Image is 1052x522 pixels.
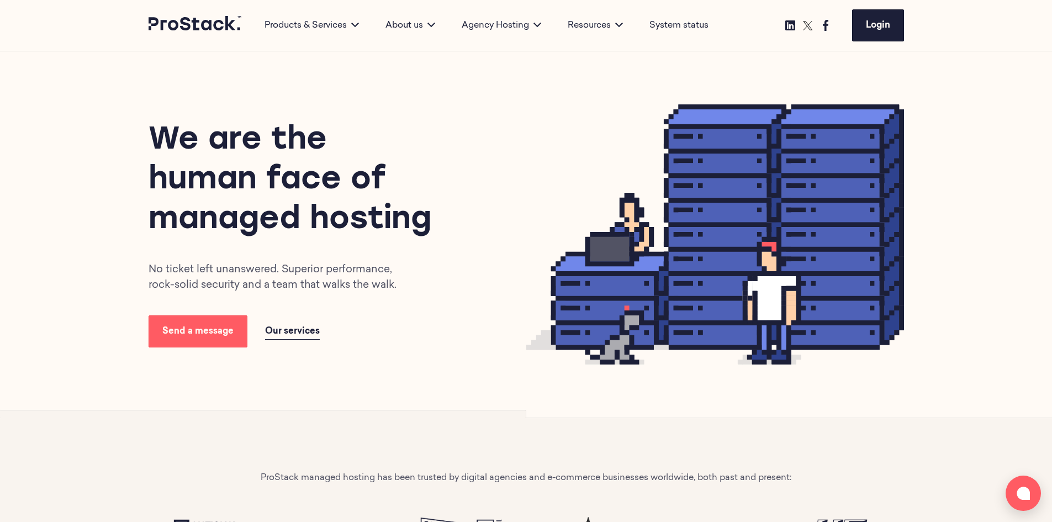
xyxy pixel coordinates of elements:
button: Open chat window [1006,476,1041,511]
a: System status [649,19,709,32]
div: About us [372,19,448,32]
a: Send a message [149,315,247,347]
span: Login [866,21,890,30]
p: No ticket left unanswered. Superior performance, rock-solid security and a team that walks the walk. [149,262,409,293]
a: Prostack logo [149,16,242,35]
a: Our services [265,324,320,340]
p: ProStack managed hosting has been trusted by digital agencies and e-commerce businesses worldwide... [261,471,791,484]
span: Send a message [162,327,234,336]
span: Our services [265,327,320,336]
h1: We are the human face of managed hosting [149,121,438,240]
div: Agency Hosting [448,19,554,32]
div: Resources [554,19,636,32]
div: Products & Services [251,19,372,32]
a: Login [852,9,904,41]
